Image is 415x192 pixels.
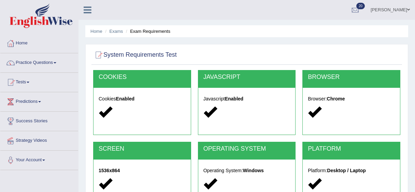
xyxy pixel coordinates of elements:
[0,34,78,51] a: Home
[93,50,177,60] h2: System Requirements Test
[308,146,395,152] h2: PLATFORM
[203,96,290,101] h5: Javascript
[308,96,395,101] h5: Browser:
[308,74,395,81] h2: BROWSER
[124,28,170,35] li: Exam Requirements
[203,74,290,81] h2: JAVASCRIPT
[99,168,120,173] strong: 1536x864
[203,146,290,152] h2: OPERATING SYSTEM
[203,168,290,173] h5: Operating System:
[0,92,78,109] a: Predictions
[99,146,186,152] h2: SCREEN
[243,168,264,173] strong: Windows
[116,96,134,101] strong: Enabled
[110,29,123,34] a: Exams
[90,29,102,34] a: Home
[99,96,186,101] h5: Cookies
[0,73,78,90] a: Tests
[99,74,186,81] h2: COOKIES
[225,96,243,101] strong: Enabled
[308,168,395,173] h5: Platform:
[0,112,78,129] a: Success Stories
[0,151,78,168] a: Your Account
[0,131,78,148] a: Strategy Videos
[327,168,366,173] strong: Desktop / Laptop
[327,96,345,101] strong: Chrome
[356,3,365,9] span: 20
[0,53,78,70] a: Practice Questions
